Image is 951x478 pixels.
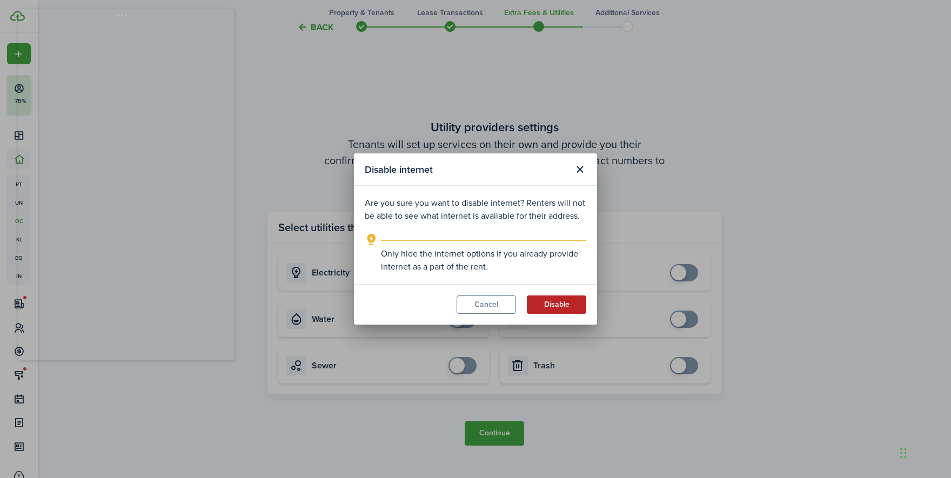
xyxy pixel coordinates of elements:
button: Cancel [457,295,516,314]
button: Close modal [571,160,589,179]
p: Are you sure you want to disable internet? Renters will not be able to see what internet is avail... [365,197,586,223]
explanation-description: Only hide the internet options if you already provide internet as a part of the rent. [381,247,586,273]
modal-title: Disable internet [365,159,568,180]
button: Disable [527,295,586,314]
iframe: Chat Widget [897,426,951,478]
i: outline [365,233,378,246]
